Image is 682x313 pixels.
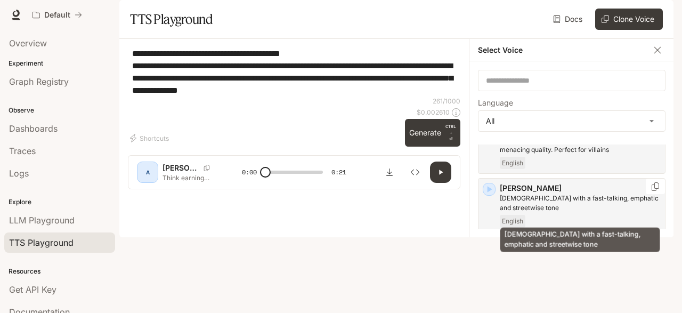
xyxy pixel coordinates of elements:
[199,165,214,171] button: Copy Voice ID
[500,157,525,170] span: English
[445,123,456,142] p: ⏎
[500,194,661,213] p: Male with a fast-talking, emphatic and streetwise tone
[28,4,87,26] button: All workspaces
[405,119,460,147] button: GenerateCTRL +⏎
[417,108,450,117] p: $ 0.002610
[478,111,665,131] div: All
[500,135,661,155] p: Robotic, deep male voice with a menacing quality. Perfect for villains
[500,215,525,228] span: English
[433,97,460,106] p: 261 / 1000
[551,9,587,30] a: Docs
[139,164,156,181] div: A
[379,162,400,183] button: Download audio
[44,11,70,20] p: Default
[650,182,661,191] button: Copy Voice ID
[595,9,663,30] button: Clone Voice
[478,99,513,107] p: Language
[163,163,199,173] p: [PERSON_NAME]
[331,167,346,178] span: 0:21
[242,167,257,178] span: 0:00
[404,162,426,183] button: Inspect
[500,228,660,252] div: [DEMOGRAPHIC_DATA] with a fast-talking, emphatic and streetwise tone
[445,123,456,136] p: CTRL +
[163,173,216,182] p: Think earning more money means higher taxes? WRONG! Here’s the truth: The U.S. uses a progressive...
[128,130,173,147] button: Shortcuts
[500,183,661,194] p: [PERSON_NAME]
[130,9,213,30] h1: TTS Playground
